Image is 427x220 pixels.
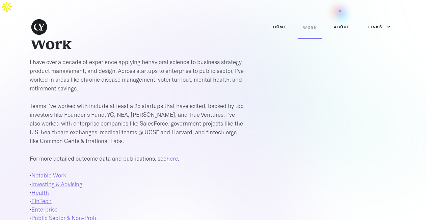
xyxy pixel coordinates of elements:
[268,17,291,37] a: Home
[368,24,382,30] div: Links
[30,18,57,36] a: home
[31,189,49,196] a: Health
[166,155,178,162] a: here
[298,18,322,39] a: Work
[362,17,391,37] div: Links
[30,34,198,54] h1: Work
[31,181,82,187] a: Investing & Advising
[31,206,58,213] a: Enterprise
[31,197,52,204] a: FinTech
[329,17,355,37] a: ABOUT
[30,57,246,163] p: I have over a decade of experience applying behavioral science to business strategy, product mana...
[31,172,66,178] a: Notable Work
